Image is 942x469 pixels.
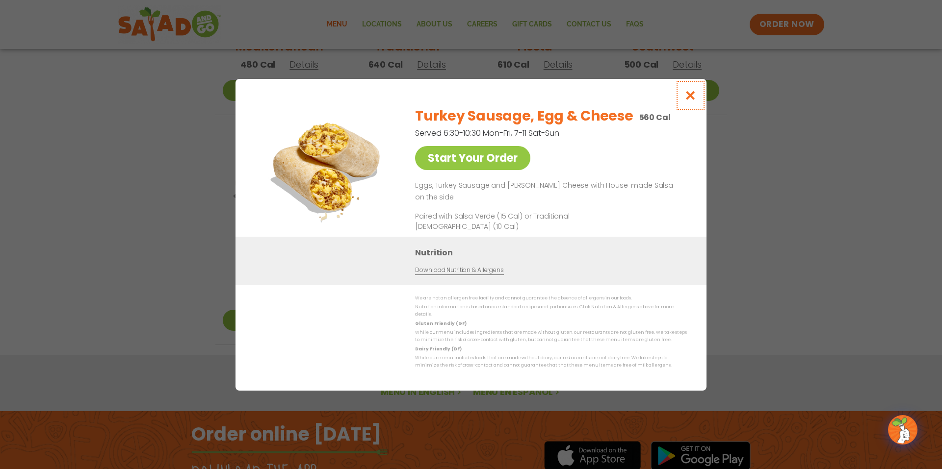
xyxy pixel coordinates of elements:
strong: Gluten Friendly (GF) [415,320,466,326]
a: Start Your Order [415,146,530,170]
img: Featured product photo for Turkey Sausage, Egg & Cheese [258,99,395,236]
p: Nutrition information is based on our standard recipes and portion sizes. Click Nutrition & Aller... [415,303,687,319]
h3: Nutrition [415,246,692,258]
p: 560 Cal [639,111,671,123]
p: Served 6:30-10:30 Mon-Fri, 7-11 Sat-Sun [415,127,636,139]
p: Paired with Salsa Verde (15 Cal) or Traditional [DEMOGRAPHIC_DATA] (10 Cal) [415,211,597,231]
h2: Turkey Sausage, Egg & Cheese [415,106,633,126]
p: While our menu includes foods that are made without dairy, our restaurants are not dairy free. We... [415,354,687,370]
img: wpChatIcon [889,416,916,444]
p: While our menu includes ingredients that are made without gluten, our restaurants are not gluten ... [415,329,687,344]
p: We are not an allergen free facility and cannot guarantee the absence of allergens in our foods. [415,295,687,302]
a: Download Nutrition & Allergens [415,265,503,274]
button: Close modal [675,79,706,112]
strong: Dairy Friendly (DF) [415,346,461,351]
p: Eggs, Turkey Sausage and [PERSON_NAME] Cheese with House-made Salsa on the side [415,180,683,203]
